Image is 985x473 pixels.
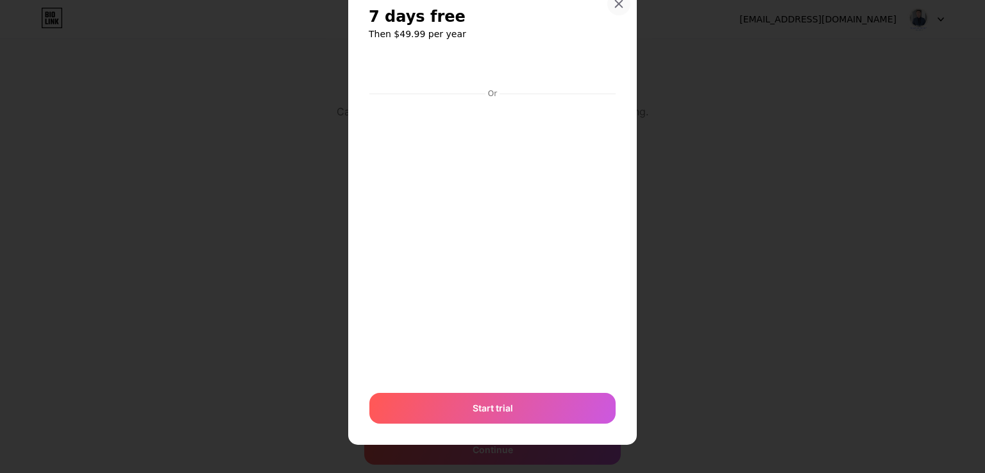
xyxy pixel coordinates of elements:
iframe: Bảo mật khung nhập liệu thanh toán [367,100,618,380]
iframe: Bảo mật khung nút thanh toán [369,54,616,85]
div: Or [485,88,500,99]
span: 7 days free [369,6,466,27]
span: Start trial [473,401,513,415]
h6: Then $49.99 per year [369,28,616,40]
